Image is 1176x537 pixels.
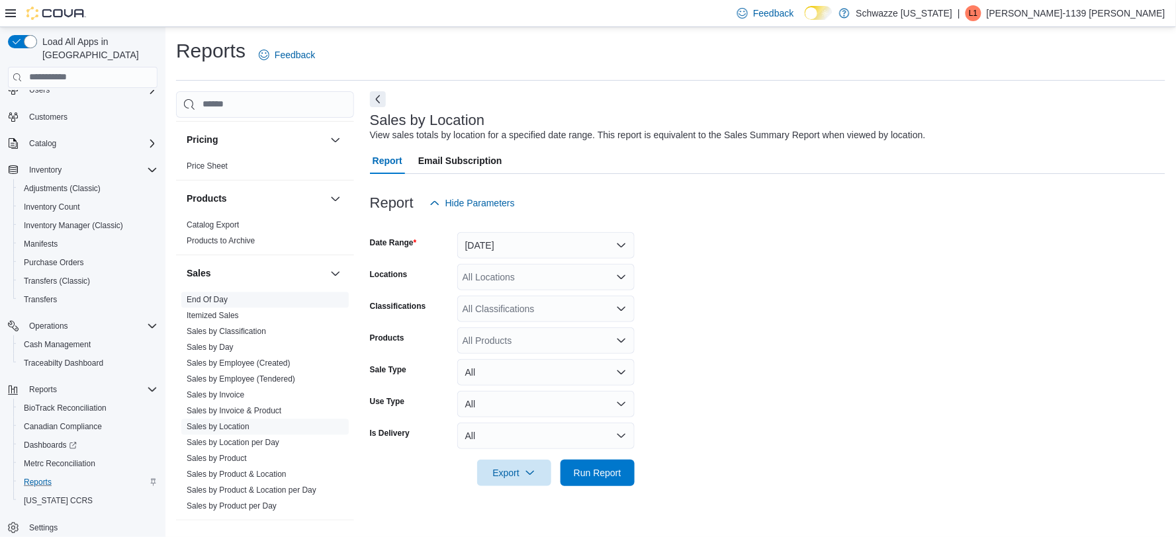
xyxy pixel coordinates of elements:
button: Pricing [328,132,343,148]
button: Canadian Compliance [13,417,163,436]
span: Settings [29,522,58,533]
a: Sales by Product per Day [187,502,277,511]
button: Manifests [13,235,163,253]
button: Inventory [3,161,163,179]
span: Reports [24,477,52,487]
button: Reports [13,473,163,491]
span: Email Subscription [418,147,502,174]
button: Catalog [3,134,163,153]
button: Products [328,191,343,207]
span: Cash Management [19,337,158,352]
span: Hide Parameters [445,196,515,210]
span: Canadian Compliance [24,421,102,432]
a: Sales by Location [187,423,249,432]
span: Users [29,85,50,95]
a: Inventory Count [19,199,85,215]
p: Schwazze [US_STATE] [856,5,953,21]
button: Open list of options [616,272,627,282]
span: Adjustments (Classic) [19,181,158,196]
div: Products [176,218,354,255]
p: | [958,5,960,21]
span: Adjustments (Classic) [24,183,101,194]
label: Sale Type [370,364,406,375]
span: Transfers [19,292,158,308]
h3: Pricing [187,134,218,147]
span: Sales by Location [187,422,249,433]
img: Cova [26,7,86,20]
span: Feedback [275,48,315,62]
button: Purchase Orders [13,253,163,272]
button: Next [370,91,386,107]
a: End Of Day [187,296,228,305]
span: Export [485,460,543,486]
a: Inventory Manager (Classic) [19,218,128,233]
button: Inventory Manager (Classic) [13,216,163,235]
button: Pricing [187,134,325,147]
label: Date Range [370,237,417,248]
span: Inventory [29,165,62,175]
button: Open list of options [616,304,627,314]
a: Adjustments (Classic) [19,181,106,196]
span: Sales by Classification [187,327,266,337]
span: End Of Day [187,295,228,306]
a: Sales by Product & Location [187,470,287,479]
h1: Reports [176,38,246,64]
button: Users [24,82,55,98]
button: Metrc Reconciliation [13,454,163,473]
label: Classifications [370,301,426,311]
span: Inventory Manager (Classic) [19,218,158,233]
span: Catalog [29,138,56,149]
a: Sales by Location per Day [187,438,279,448]
a: Transfers [19,292,62,308]
span: Inventory Count [19,199,158,215]
span: Purchase Orders [24,257,84,268]
a: Purchase Orders [19,255,89,270]
h3: Products [187,192,227,206]
a: Feedback [253,42,320,68]
span: BioTrack Reconciliation [19,400,158,416]
div: View sales totals by location for a specified date range. This report is equivalent to the Sales ... [370,128,926,142]
span: Itemized Sales [187,311,239,321]
span: BioTrack Reconciliation [24,403,107,413]
label: Products [370,333,404,343]
a: Products to Archive [187,237,255,246]
button: Reports [3,380,163,399]
span: Manifests [19,236,158,252]
span: Feedback [753,7,793,20]
span: Settings [24,519,158,536]
p: [PERSON_NAME]-1139 [PERSON_NAME] [987,5,1165,21]
button: Customers [3,107,163,126]
a: Sales by Invoice & Product [187,407,281,416]
span: Manifests [24,239,58,249]
span: Sales by Day [187,343,234,353]
button: Reports [24,382,62,397]
span: Operations [29,321,68,331]
a: Reports [19,474,57,490]
span: Sales by Invoice [187,390,244,401]
a: Cash Management [19,337,96,352]
button: Sales [328,266,343,282]
a: Sales by Employee (Tendered) [187,375,295,384]
a: Dashboards [13,436,163,454]
button: Traceabilty Dashboard [13,354,163,372]
button: All [457,359,635,386]
label: Is Delivery [370,428,410,438]
label: Use Type [370,396,404,407]
h3: Sales [187,267,211,280]
button: Open list of options [616,335,627,346]
span: Metrc Reconciliation [24,458,95,469]
span: Reports [19,474,158,490]
span: Cash Management [24,339,91,350]
a: [US_STATE] CCRS [19,493,98,509]
span: Products to Archive [187,236,255,247]
a: BioTrack Reconciliation [19,400,112,416]
a: Sales by Product & Location per Day [187,486,316,495]
button: Cash Management [13,335,163,354]
span: L1 [969,5,977,21]
span: Customers [24,108,158,125]
button: Adjustments (Classic) [13,179,163,198]
span: Purchase Orders [19,255,158,270]
button: Products [187,192,325,206]
a: Itemized Sales [187,311,239,321]
div: Loretta-1139 Chavez [966,5,981,21]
